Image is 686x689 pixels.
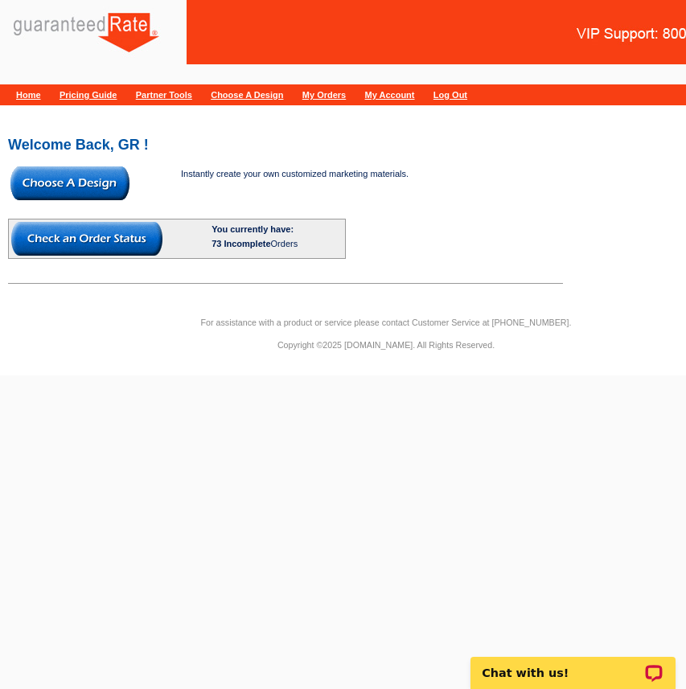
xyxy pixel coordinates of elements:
[16,90,41,100] a: Home
[10,166,129,200] img: button-choose-design.gif
[212,239,270,248] span: 73 Incomplete
[433,90,467,100] a: Log Out
[136,90,192,100] a: Partner Tools
[212,224,294,234] b: You currently have:
[60,90,117,100] a: Pricing Guide
[11,222,162,256] img: button-check-order-status.gif
[212,236,343,251] div: Orders
[211,90,283,100] a: Choose A Design
[181,169,409,178] span: Instantly create your own customized marketing materials.
[460,638,686,689] iframe: LiveChat chat widget
[302,90,346,100] a: My Orders
[365,90,415,100] a: My Account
